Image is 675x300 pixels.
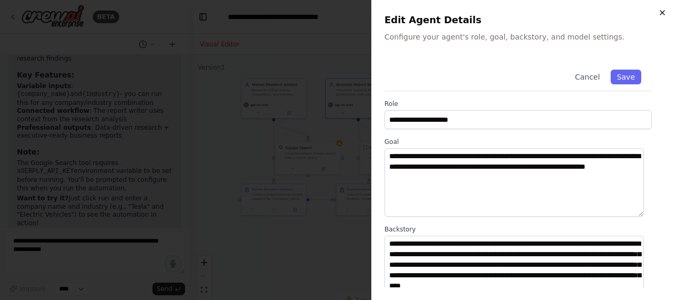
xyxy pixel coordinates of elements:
label: Goal [384,138,652,146]
p: Configure your agent's role, goal, backstory, and model settings. [384,32,662,42]
label: Backstory [384,225,652,234]
label: Role [384,100,652,108]
button: Cancel [568,70,606,84]
button: Save [611,70,641,84]
h2: Edit Agent Details [384,13,662,27]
